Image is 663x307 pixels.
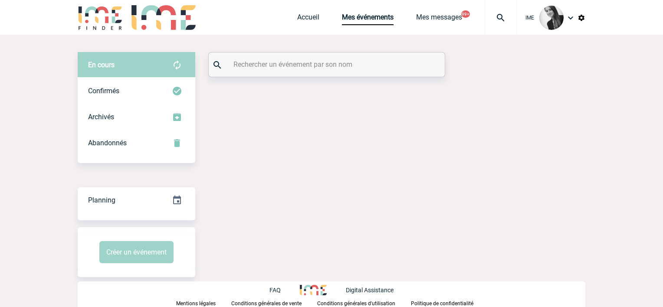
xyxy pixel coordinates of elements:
[317,300,395,307] p: Conditions générales d'utilisation
[231,300,302,307] p: Conditions générales de vente
[231,58,424,71] input: Rechercher un événement par son nom
[416,13,462,25] a: Mes messages
[297,13,319,25] a: Accueil
[88,113,114,121] span: Archivés
[78,187,195,213] div: Retrouvez ici tous vos événements organisés par date et état d'avancement
[269,285,300,294] a: FAQ
[78,187,195,212] a: Planning
[300,285,327,295] img: http://www.idealmeetingsevents.fr/
[342,13,394,25] a: Mes événements
[231,299,317,307] a: Conditions générales de vente
[176,299,231,307] a: Mentions légales
[78,104,195,130] div: Retrouvez ici tous les événements que vous avez décidé d'archiver
[78,52,195,78] div: Retrouvez ici tous vos évènements avant confirmation
[525,15,534,21] span: IME
[88,139,127,147] span: Abandonnés
[539,6,564,30] img: 101050-0.jpg
[269,287,281,294] p: FAQ
[411,299,487,307] a: Politique de confidentialité
[176,300,216,307] p: Mentions légales
[78,5,123,30] img: IME-Finder
[461,10,470,18] button: 99+
[411,300,473,307] p: Politique de confidentialité
[346,287,394,294] p: Digital Assistance
[88,61,115,69] span: En cours
[88,87,119,95] span: Confirmés
[317,299,411,307] a: Conditions générales d'utilisation
[88,196,115,204] span: Planning
[99,241,174,263] button: Créer un événement
[78,130,195,156] div: Retrouvez ici tous vos événements annulés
